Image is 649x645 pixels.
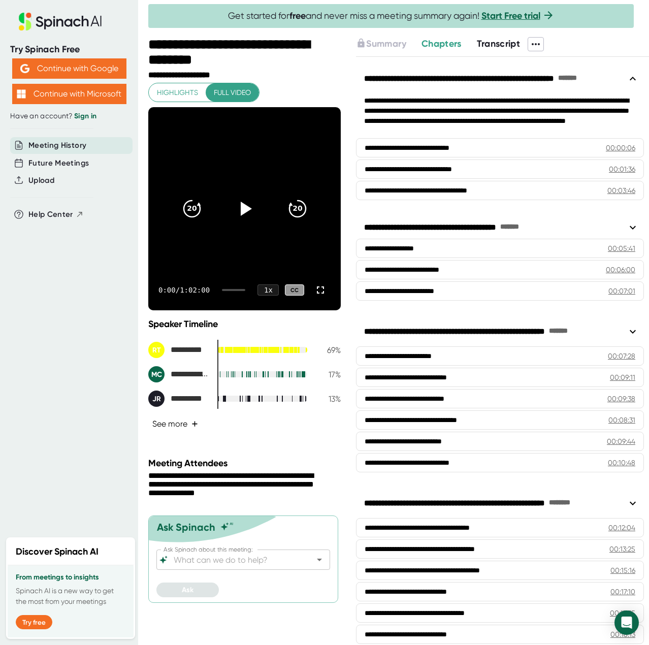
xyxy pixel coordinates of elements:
[609,544,635,554] div: 00:13:25
[608,458,635,468] div: 00:10:48
[610,629,635,639] div: 00:18:13
[157,521,215,533] div: Ask Spinach
[610,565,635,575] div: 00:15:16
[356,37,421,51] div: Upgrade to access
[609,164,635,174] div: 00:01:36
[191,420,198,428] span: +
[614,610,639,635] div: Open Intercom Messenger
[12,84,126,104] button: Continue with Microsoft
[28,209,84,220] button: Help Center
[149,83,206,102] button: Highlights
[12,58,126,79] button: Continue with Google
[421,38,462,49] span: Chapters
[608,415,635,425] div: 00:08:31
[607,436,635,446] div: 00:09:44
[606,143,635,153] div: 00:00:06
[366,38,406,49] span: Summary
[356,37,406,51] button: Summary
[28,140,86,151] button: Meeting History
[157,86,198,99] span: Highlights
[74,112,96,120] a: Sign in
[182,586,193,594] span: Ask
[481,10,540,21] a: Start Free trial
[28,157,89,169] button: Future Meetings
[606,265,635,275] div: 00:06:00
[148,391,165,407] div: JR
[16,615,52,629] button: Try free
[148,342,165,358] div: RT
[608,243,635,253] div: 00:05:41
[206,83,259,102] button: Full video
[228,10,555,22] span: Get started for and never miss a meeting summary again!
[16,545,99,559] h2: Discover Spinach AI
[158,286,210,294] div: 0:00 / 1:02:00
[214,86,251,99] span: Full video
[148,342,209,358] div: Rich Taute
[10,112,128,121] div: Have an account?
[148,366,165,382] div: MC
[610,608,635,618] div: 00:17:35
[608,351,635,361] div: 00:07:28
[315,394,341,404] div: 13 %
[289,10,306,21] b: free
[608,286,635,296] div: 00:07:01
[610,587,635,597] div: 00:17:10
[148,458,343,469] div: Meeting Attendees
[20,64,29,73] img: Aehbyd4JwY73AAAAAElFTkSuQmCC
[610,372,635,382] div: 00:09:11
[421,37,462,51] button: Chapters
[257,284,279,296] div: 1 x
[10,44,128,55] div: Try Spinach Free
[608,523,635,533] div: 00:12:04
[285,284,304,296] div: CC
[477,37,521,51] button: Transcript
[607,394,635,404] div: 00:09:38
[28,175,54,186] button: Upload
[148,366,209,382] div: Mackenzie Carter
[607,185,635,196] div: 00:03:46
[16,586,125,607] p: Spinach AI is a new way to get the most from your meetings
[148,415,202,433] button: See more+
[16,573,125,582] h3: From meetings to insights
[156,583,219,597] button: Ask
[148,318,341,330] div: Speaker Timeline
[315,370,341,379] div: 17 %
[28,209,73,220] span: Help Center
[172,553,297,567] input: What can we do to help?
[312,553,327,567] button: Open
[477,38,521,49] span: Transcript
[315,345,341,355] div: 69 %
